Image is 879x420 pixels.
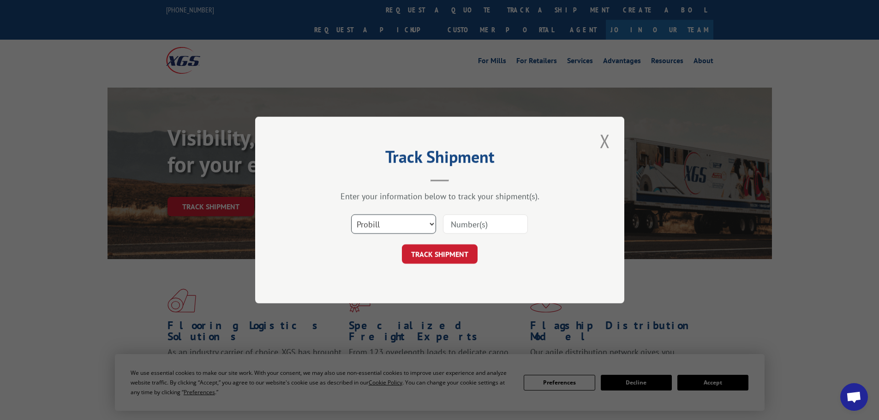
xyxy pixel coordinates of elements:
[402,244,478,264] button: TRACK SHIPMENT
[840,383,868,411] a: Open chat
[443,214,528,234] input: Number(s)
[301,191,578,201] div: Enter your information below to track your shipment(s).
[597,128,613,154] button: Close modal
[301,150,578,168] h2: Track Shipment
